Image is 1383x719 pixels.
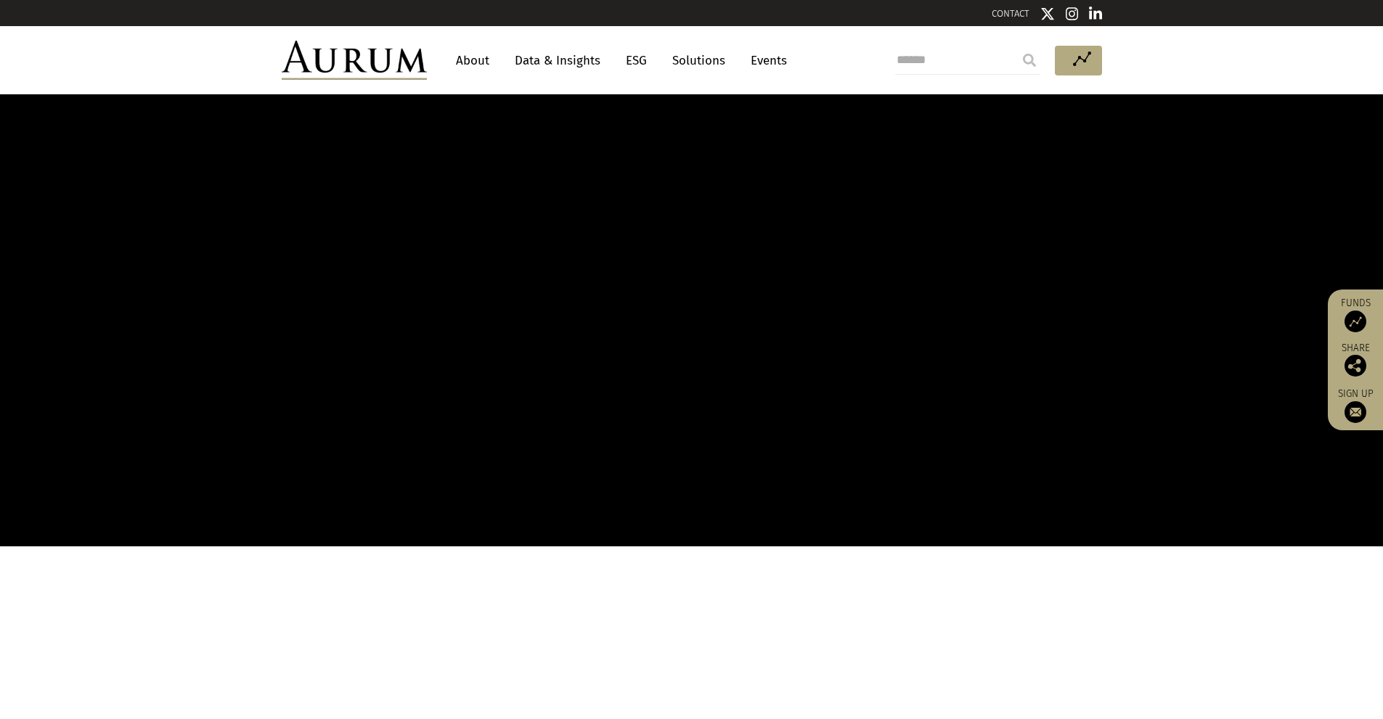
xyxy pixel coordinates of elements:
img: Aurum [282,41,427,80]
img: Twitter icon [1040,7,1055,21]
a: CONTACT [992,8,1029,19]
a: Data & Insights [507,47,608,74]
a: Solutions [665,47,733,74]
a: Funds [1335,297,1376,332]
img: Share this post [1345,355,1366,377]
img: Access Funds [1345,311,1366,332]
img: Instagram icon [1066,7,1079,21]
a: ESG [619,47,654,74]
div: Share [1335,343,1376,377]
a: Sign up [1335,387,1376,423]
img: Linkedin icon [1089,7,1102,21]
img: Sign up to our newsletter [1345,401,1366,423]
a: Events [743,47,787,74]
input: Submit [1015,46,1044,75]
a: About [449,47,497,74]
